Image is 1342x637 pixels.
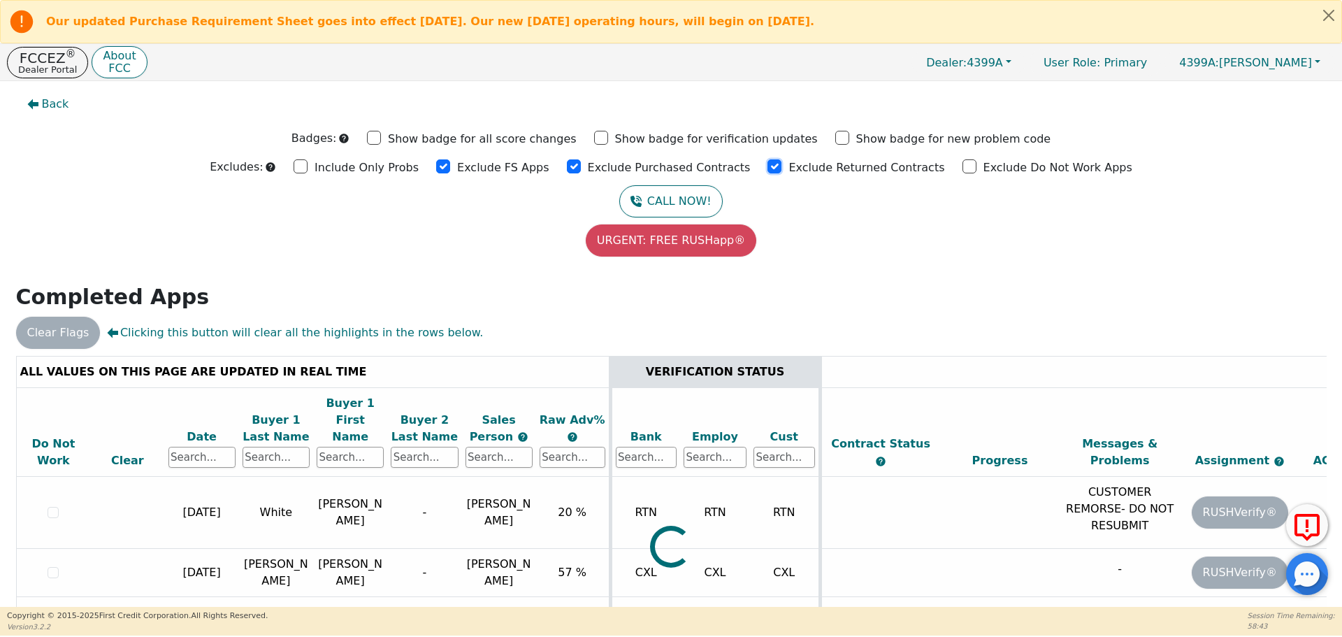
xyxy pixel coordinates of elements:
[1248,610,1335,621] p: Session Time Remaining:
[926,56,1003,69] span: 4399A
[926,56,967,69] span: Dealer:
[107,324,483,341] span: Clicking this button will clear all the highlights in the rows below.
[92,46,147,79] button: AboutFCC
[983,159,1132,176] p: Exclude Do Not Work Apps
[7,610,268,622] p: Copyright © 2015- 2025 First Credit Corporation.
[103,63,136,74] p: FCC
[18,65,77,74] p: Dealer Portal
[315,159,419,176] p: Include Only Probs
[1030,49,1161,76] p: Primary
[103,50,136,62] p: About
[16,88,80,120] button: Back
[191,611,268,620] span: All Rights Reserved.
[1030,49,1161,76] a: User Role: Primary
[66,48,76,60] sup: ®
[615,131,818,148] p: Show badge for verification updates
[18,51,77,65] p: FCCEZ
[1179,56,1219,69] span: 4399A:
[856,131,1051,148] p: Show badge for new problem code
[46,15,814,28] b: Our updated Purchase Requirement Sheet goes into effect [DATE]. Our new [DATE] operating hours, w...
[1044,56,1100,69] span: User Role :
[291,130,337,147] p: Badges:
[457,159,549,176] p: Exclude FS Apps
[1286,504,1328,546] button: Report Error to FCC
[7,622,268,632] p: Version 3.2.2
[16,285,210,309] strong: Completed Apps
[1164,52,1335,73] button: 4399A:[PERSON_NAME]
[42,96,69,113] span: Back
[911,52,1026,73] button: Dealer:4399A
[1316,1,1341,29] button: Close alert
[586,224,757,257] button: URGENT: FREE RUSHapp®
[210,159,263,176] p: Excludes:
[388,131,577,148] p: Show badge for all score changes
[7,47,88,78] button: FCCEZ®Dealer Portal
[1248,621,1335,631] p: 58:43
[588,159,751,176] p: Exclude Purchased Contracts
[619,185,722,217] button: CALL NOW!
[788,159,944,176] p: Exclude Returned Contracts
[1179,56,1312,69] span: [PERSON_NAME]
